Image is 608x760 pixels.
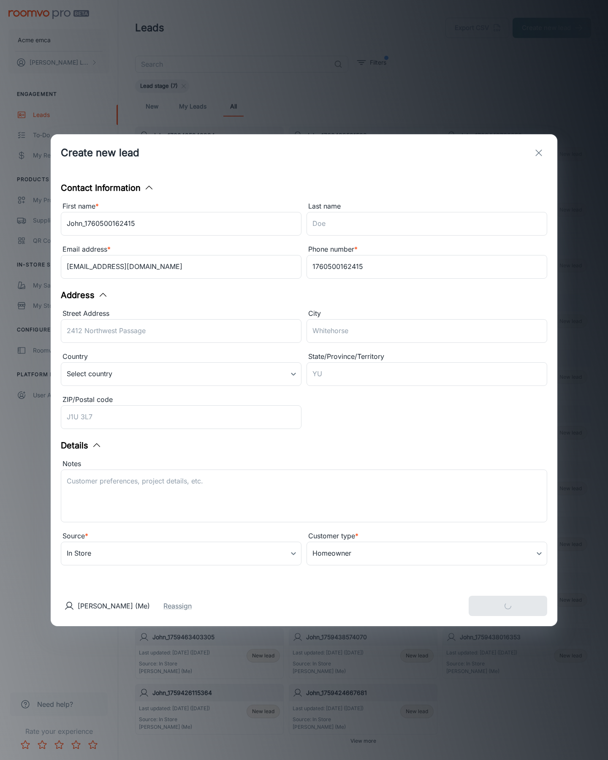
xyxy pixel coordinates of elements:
[61,351,301,362] div: Country
[307,362,547,386] input: YU
[61,145,139,160] h1: Create new lead
[530,144,547,161] button: exit
[307,319,547,343] input: Whitehorse
[61,394,301,405] div: ZIP/Postal code
[61,542,301,565] div: In Store
[61,308,301,319] div: Street Address
[61,289,108,301] button: Address
[307,255,547,279] input: +1 439-123-4567
[307,351,547,362] div: State/Province/Territory
[61,201,301,212] div: First name
[61,244,301,255] div: Email address
[307,201,547,212] div: Last name
[78,601,150,611] p: [PERSON_NAME] (Me)
[307,531,547,542] div: Customer type
[307,308,547,319] div: City
[61,531,301,542] div: Source
[61,362,301,386] div: Select country
[61,439,102,452] button: Details
[61,212,301,236] input: John
[163,601,192,611] button: Reassign
[307,212,547,236] input: Doe
[61,255,301,279] input: myname@example.com
[307,542,547,565] div: Homeowner
[61,182,154,194] button: Contact Information
[61,319,301,343] input: 2412 Northwest Passage
[61,459,547,470] div: Notes
[307,244,547,255] div: Phone number
[61,405,301,429] input: J1U 3L7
